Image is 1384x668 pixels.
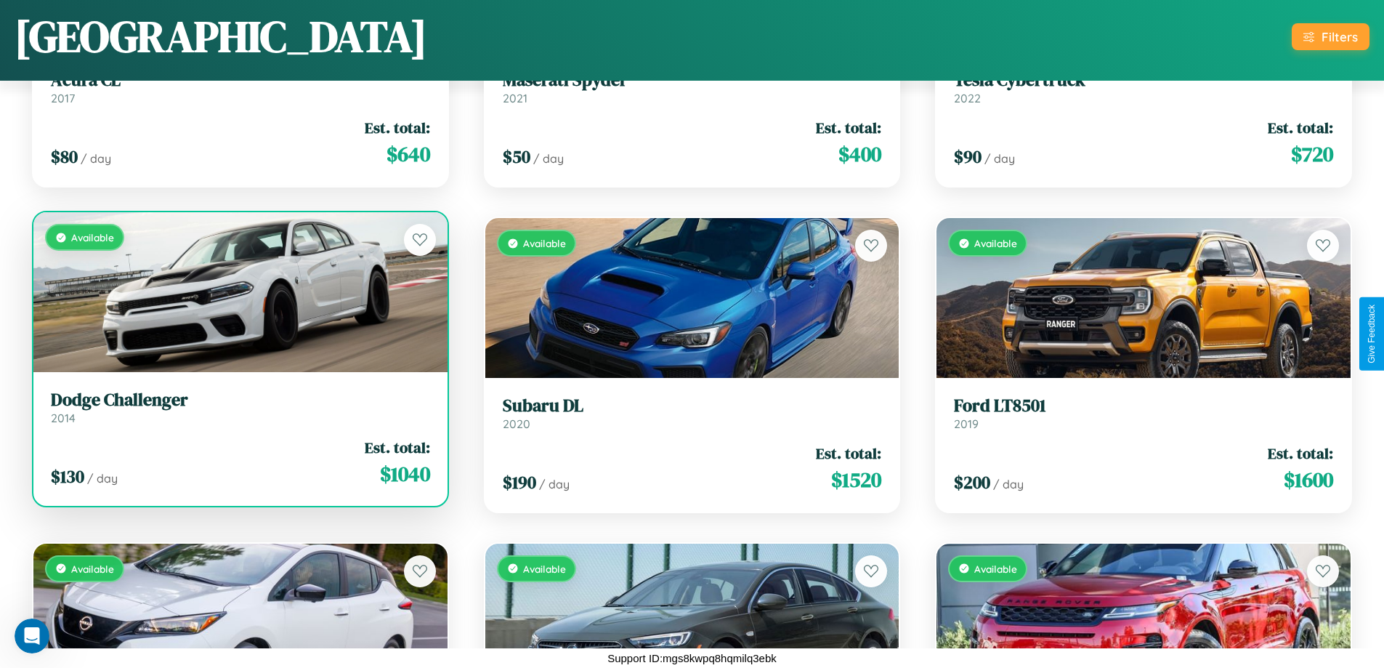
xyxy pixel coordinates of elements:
span: / day [87,471,118,486]
span: $ 130 [51,464,84,488]
span: $ 190 [503,470,536,494]
p: Support ID: mgs8kwpq8hqmilq3ebk [607,648,777,668]
span: 2022 [954,91,981,105]
h3: Ford LT8501 [954,395,1333,417]
h1: [GEOGRAPHIC_DATA] [15,7,427,66]
span: / day [993,477,1024,491]
iframe: Intercom live chat [15,619,49,653]
span: $ 90 [954,145,982,169]
a: Maserati Spyder2021 [503,70,882,105]
button: Filters [1292,23,1369,50]
a: Tesla Cybertruck2022 [954,70,1333,105]
a: Dodge Challenger2014 [51,390,430,425]
h3: Maserati Spyder [503,70,882,91]
h3: Subaru DL [503,395,882,417]
span: / day [81,151,111,166]
span: $ 50 [503,145,530,169]
span: Available [974,237,1017,249]
div: Filters [1322,29,1358,44]
span: 2017 [51,91,75,105]
span: $ 1040 [380,459,430,488]
span: $ 80 [51,145,78,169]
span: $ 400 [838,140,881,169]
span: Available [523,563,566,575]
span: Est. total: [1268,117,1333,138]
span: Est. total: [365,117,430,138]
span: $ 200 [954,470,990,494]
span: Available [71,231,114,244]
span: Est. total: [1268,443,1333,464]
h3: Acura CL [51,70,430,91]
span: $ 1600 [1284,465,1333,494]
span: 2021 [503,91,527,105]
span: 2014 [51,411,76,425]
span: 2019 [954,417,979,431]
span: Available [71,563,114,575]
div: Give Feedback [1367,305,1377,363]
span: Available [523,237,566,249]
span: Est. total: [365,437,430,458]
span: / day [533,151,564,166]
a: Ford LT85012019 [954,395,1333,431]
span: $ 1520 [831,465,881,494]
span: / day [539,477,570,491]
h3: Tesla Cybertruck [954,70,1333,91]
span: Est. total: [816,443,881,464]
span: Available [974,563,1017,575]
span: $ 720 [1291,140,1333,169]
h3: Dodge Challenger [51,390,430,411]
a: Acura CL2017 [51,70,430,105]
span: Est. total: [816,117,881,138]
span: 2020 [503,417,530,431]
span: / day [984,151,1015,166]
a: Subaru DL2020 [503,395,882,431]
span: $ 640 [387,140,430,169]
